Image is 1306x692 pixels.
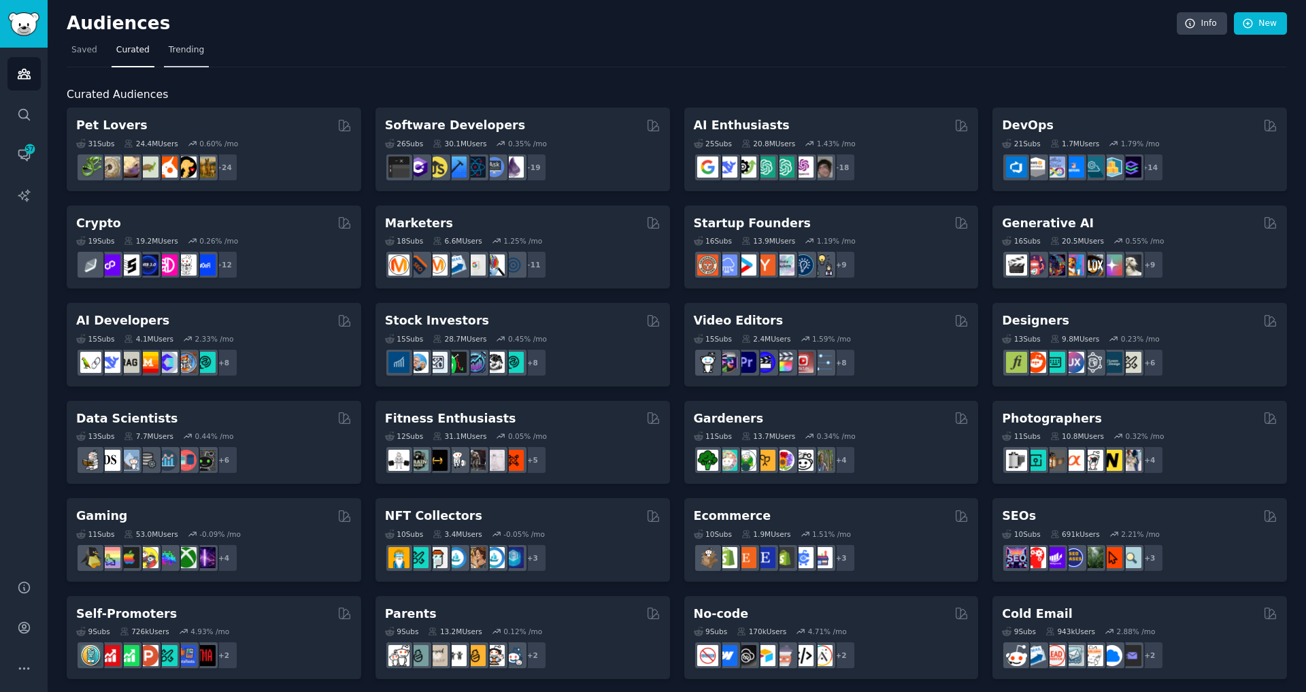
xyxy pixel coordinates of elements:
[446,645,467,666] img: toddlers
[407,645,429,666] img: SingleParents
[1135,544,1164,572] div: + 3
[1082,450,1103,471] img: canon
[99,352,120,373] img: DeepSeek
[697,547,718,568] img: dropship
[99,156,120,178] img: ballpython
[385,215,453,232] h2: Marketers
[1002,117,1054,134] h2: DevOps
[827,544,856,572] div: + 3
[446,352,467,373] img: Trading
[697,450,718,471] img: vegetablegardening
[741,139,795,148] div: 20.8M Users
[124,236,178,246] div: 19.2M Users
[433,334,486,344] div: 28.7M Users
[120,627,169,636] div: 726k Users
[156,156,178,178] img: cockatiel
[792,254,814,276] img: Entrepreneurship
[210,446,238,474] div: + 6
[1002,529,1040,539] div: 10 Sub s
[1120,156,1141,178] img: PlatformEngineers
[99,645,120,666] img: youtubepromotion
[503,450,524,471] img: personaltraining
[694,431,732,441] div: 11 Sub s
[156,352,178,373] img: OpenSourceAI
[1002,215,1094,232] h2: Generative AI
[1006,645,1027,666] img: sales
[773,352,794,373] img: finalcutpro
[1050,431,1104,441] div: 10.8M Users
[385,529,423,539] div: 10 Sub s
[518,641,547,670] div: + 2
[737,627,786,636] div: 170k Users
[195,450,216,471] img: data
[118,156,139,178] img: leopardgeckos
[484,547,505,568] img: OpenseaMarket
[716,254,737,276] img: SaaS
[518,544,547,572] div: + 3
[694,139,732,148] div: 25 Sub s
[827,641,856,670] div: + 2
[1121,529,1160,539] div: 2.21 % /mo
[1101,254,1122,276] img: starryai
[716,352,737,373] img: editors
[1101,645,1122,666] img: B2BSaaS
[426,156,448,178] img: learnjavascript
[1002,334,1040,344] div: 13 Sub s
[76,215,121,232] h2: Crypto
[1101,156,1122,178] img: aws_cdk
[1135,446,1164,474] div: + 4
[1050,334,1100,344] div: 9.8M Users
[694,334,732,344] div: 15 Sub s
[1177,12,1227,35] a: Info
[195,645,216,666] img: TestMyApp
[67,13,1177,35] h2: Audiences
[1025,645,1046,666] img: Emailmarketing
[407,156,429,178] img: csharp
[518,446,547,474] div: + 5
[385,312,489,329] h2: Stock Investors
[1082,645,1103,666] img: b2b_sales
[80,645,101,666] img: AppIdeas
[754,254,775,276] img: ycombinator
[1006,547,1027,568] img: SEO_Digital_Marketing
[118,450,139,471] img: statistics
[697,352,718,373] img: gopro
[465,352,486,373] img: StocksAndTrading
[735,156,756,178] img: AItoolsCatalog
[694,529,732,539] div: 10 Sub s
[754,450,775,471] img: GardeningUK
[1044,156,1065,178] img: Docker_DevOps
[697,156,718,178] img: GoogleGeminiAI
[1121,139,1160,148] div: 1.79 % /mo
[484,254,505,276] img: MarketingResearch
[811,547,833,568] img: ecommerce_growth
[137,547,158,568] img: GamerPals
[388,254,409,276] img: content_marketing
[741,236,795,246] div: 13.9M Users
[716,450,737,471] img: succulents
[792,352,814,373] img: Youtubevideo
[484,156,505,178] img: AskComputerScience
[195,547,216,568] img: TwitchStreaming
[137,254,158,276] img: web3
[697,254,718,276] img: EntrepreneurRideAlong
[741,529,791,539] div: 1.9M Users
[484,450,505,471] img: physicaltherapy
[124,529,178,539] div: 53.0M Users
[1135,153,1164,182] div: + 14
[76,139,114,148] div: 31 Sub s
[76,627,110,636] div: 9 Sub s
[735,645,756,666] img: NoCodeSaaS
[817,139,856,148] div: 1.43 % /mo
[792,450,814,471] img: UrbanGardening
[426,645,448,666] img: beyondthebump
[716,547,737,568] img: shopify
[118,352,139,373] img: Rag
[1063,352,1084,373] img: UXDesign
[1125,431,1164,441] div: 0.32 % /mo
[694,312,784,329] h2: Video Editors
[811,645,833,666] img: Adalo
[116,44,150,56] span: Curated
[175,547,197,568] img: XboxGamers
[433,236,482,246] div: 6.6M Users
